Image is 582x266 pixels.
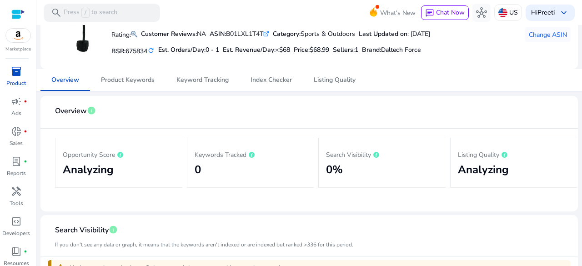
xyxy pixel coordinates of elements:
img: 41Oqet8oHVL.jpg [58,18,92,52]
div: NA [141,29,206,39]
h5: Price: [294,46,329,54]
h5: Est. Revenue/Day: [223,46,290,54]
span: donut_small [11,126,22,137]
img: us.svg [498,8,507,17]
p: US [509,5,518,20]
p: Rating: [111,29,137,40]
p: Tools [10,199,23,207]
p: Keywords Tracked [195,149,307,160]
span: fiber_manual_record [24,160,27,163]
span: Daltech Force [381,45,421,54]
h2: 0% [326,163,438,176]
h5: : [362,46,421,54]
span: code_blocks [11,216,22,227]
div: : [DATE] [359,29,430,39]
h2: Analyzing [63,163,175,176]
p: Listing Quality [458,149,570,160]
p: Ads [11,109,21,117]
h2: Analyzing [458,163,570,176]
span: Change ASIN [529,30,567,40]
div: Sports & Outdoors [273,29,355,39]
span: What's New [380,5,416,21]
span: hub [476,7,487,18]
span: keyboard_arrow_down [558,7,569,18]
p: Product [6,79,26,87]
span: Product Keywords [101,77,155,83]
b: Customer Reviews: [141,30,197,38]
button: hub [472,4,491,22]
b: Last Updated on [359,30,407,38]
span: 1 [355,45,358,54]
p: Search Visibility [326,149,438,160]
img: amazon.svg [6,29,30,42]
b: ASIN: [210,30,226,38]
span: $68.99 [310,45,329,54]
span: fiber_manual_record [24,100,27,103]
span: info [109,225,118,234]
span: inventory_2 [11,66,22,77]
p: Reports [7,169,26,177]
span: <$68 [276,45,290,54]
h2: 0 [195,163,307,176]
span: / [81,8,90,18]
span: chat [425,9,434,18]
h5: BSR: [111,45,155,55]
mat-icon: refresh [147,46,155,55]
button: chatChat Now [421,5,469,20]
span: fiber_manual_record [24,250,27,253]
b: Preeti [537,8,555,17]
span: fiber_manual_record [24,130,27,133]
p: Sales [10,139,23,147]
span: Search Visibility [55,222,109,238]
h5: Sellers: [333,46,358,54]
b: Category: [273,30,301,38]
span: lab_profile [11,156,22,167]
mat-card-subtitle: If you don't see any data or graph, it means that the keywords aren't indexed or are indexed but ... [55,241,353,249]
span: Overview [55,103,87,119]
p: Opportunity Score [63,149,175,160]
span: Listing Quality [314,77,356,83]
span: handyman [11,186,22,197]
span: 0 - 1 [206,45,219,54]
span: Keyword Tracking [176,77,229,83]
div: B01LXL1T4T [210,29,269,39]
span: Chat Now [436,8,465,17]
span: 675834 [125,47,147,55]
span: Overview [51,77,79,83]
span: search [51,7,62,18]
span: Index Checker [251,77,292,83]
p: Marketplace [5,46,31,53]
button: Change ASIN [525,27,571,42]
p: Press to search [64,8,117,18]
span: info [87,106,96,115]
p: Hi [531,10,555,16]
p: Developers [2,229,30,237]
span: campaign [11,96,22,107]
h5: Est. Orders/Day: [158,46,219,54]
span: Brand [362,45,380,54]
span: book_4 [11,246,22,257]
